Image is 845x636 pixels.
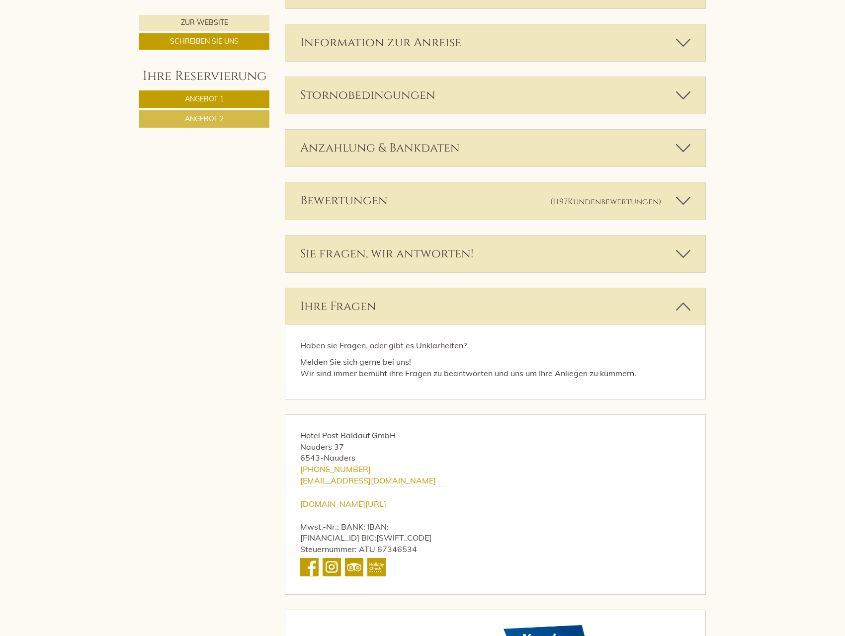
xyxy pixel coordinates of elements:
div: Stornobedingungen [285,77,706,114]
small: (1197 ) [550,196,661,207]
a: [EMAIL_ADDRESS][DOMAIN_NAME] [300,476,436,485]
div: Information zur Anreise [285,24,706,61]
a: [PHONE_NUMBER] [300,464,371,474]
span: Angebot 2 [185,114,224,123]
div: Bewertungen [285,182,706,219]
span: 6543 [300,453,320,463]
a: Schreiben Sie uns [139,33,269,50]
p: Melden Sie sich gerne bei uns! Wir sind immer bemüht ihre Fragen zu beantworten und uns um Ihre A... [300,356,691,379]
span: : ATU 67346534 [355,544,417,554]
span: Angebot 1 [185,94,224,103]
span: Kundenbewertungen [568,196,659,207]
span: : BANK: IBAN: [FINANCIAL_ID] BIC:[SWIFT_CODE] [300,522,431,543]
a: Zur Website [139,15,269,31]
div: - Mwst.-Nr. Steuernummer [285,415,460,594]
span: Hotel Post Baldauf GmbH [300,430,396,440]
span: Nauders [324,453,355,463]
div: Sie fragen, wir antworten! [285,236,706,272]
div: Ihre Fragen [285,288,706,325]
p: Haben sie Fragen, oder gibt es Unklarheiten? [300,340,691,351]
div: Ihre Reservierung [139,67,269,85]
a: [DOMAIN_NAME][URL] [300,499,386,509]
span: Nauders 37 [300,442,344,452]
div: Anzahlung & Bankdaten [285,130,706,166]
